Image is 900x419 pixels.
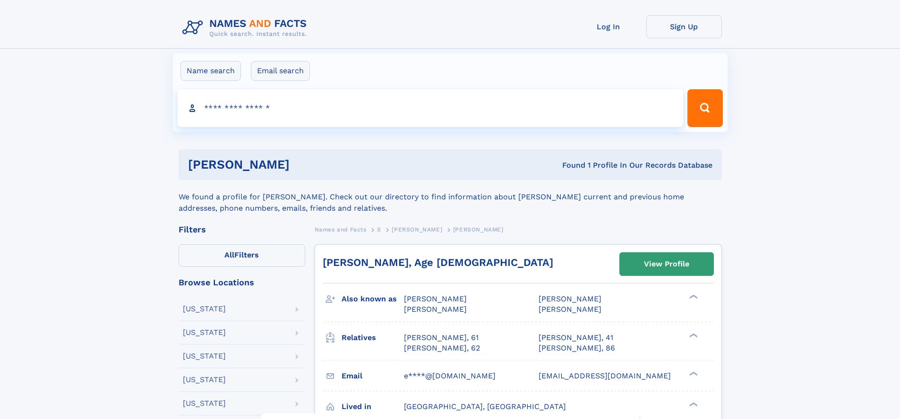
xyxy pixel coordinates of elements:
label: Email search [251,61,310,81]
span: [EMAIL_ADDRESS][DOMAIN_NAME] [539,371,671,380]
span: [PERSON_NAME] [539,305,601,314]
div: ❯ [687,332,698,338]
a: [PERSON_NAME], 62 [404,343,480,353]
a: S [377,223,381,235]
button: Search Button [687,89,722,127]
label: Filters [179,244,305,267]
h3: Also known as [342,291,404,307]
a: Log In [571,15,646,38]
div: ❯ [687,294,698,300]
a: [PERSON_NAME], 61 [404,333,479,343]
div: [US_STATE] [183,352,226,360]
a: [PERSON_NAME], 41 [539,333,613,343]
div: [US_STATE] [183,376,226,384]
span: [PERSON_NAME] [453,226,504,233]
a: [PERSON_NAME] [392,223,442,235]
h1: [PERSON_NAME] [188,159,426,171]
a: Names and Facts [315,223,367,235]
span: [PERSON_NAME] [392,226,442,233]
span: S [377,226,381,233]
div: Filters [179,225,305,234]
div: [US_STATE] [183,329,226,336]
div: View Profile [644,253,689,275]
a: [PERSON_NAME], Age [DEMOGRAPHIC_DATA] [323,257,553,268]
span: All [224,250,234,259]
div: [US_STATE] [183,305,226,313]
span: [PERSON_NAME] [539,294,601,303]
a: Sign Up [646,15,722,38]
span: [PERSON_NAME] [404,294,467,303]
input: search input [178,89,684,127]
span: [GEOGRAPHIC_DATA], [GEOGRAPHIC_DATA] [404,402,566,411]
a: View Profile [620,253,713,275]
div: Browse Locations [179,278,305,287]
div: ❯ [687,401,698,407]
h3: Lived in [342,399,404,415]
div: ❯ [687,370,698,376]
div: [US_STATE] [183,400,226,407]
h3: Email [342,368,404,384]
img: Logo Names and Facts [179,15,315,41]
h3: Relatives [342,330,404,346]
a: [PERSON_NAME], 86 [539,343,615,353]
div: Found 1 Profile In Our Records Database [426,160,712,171]
label: Name search [180,61,241,81]
div: We found a profile for [PERSON_NAME]. Check out our directory to find information about [PERSON_N... [179,180,722,214]
span: [PERSON_NAME] [404,305,467,314]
